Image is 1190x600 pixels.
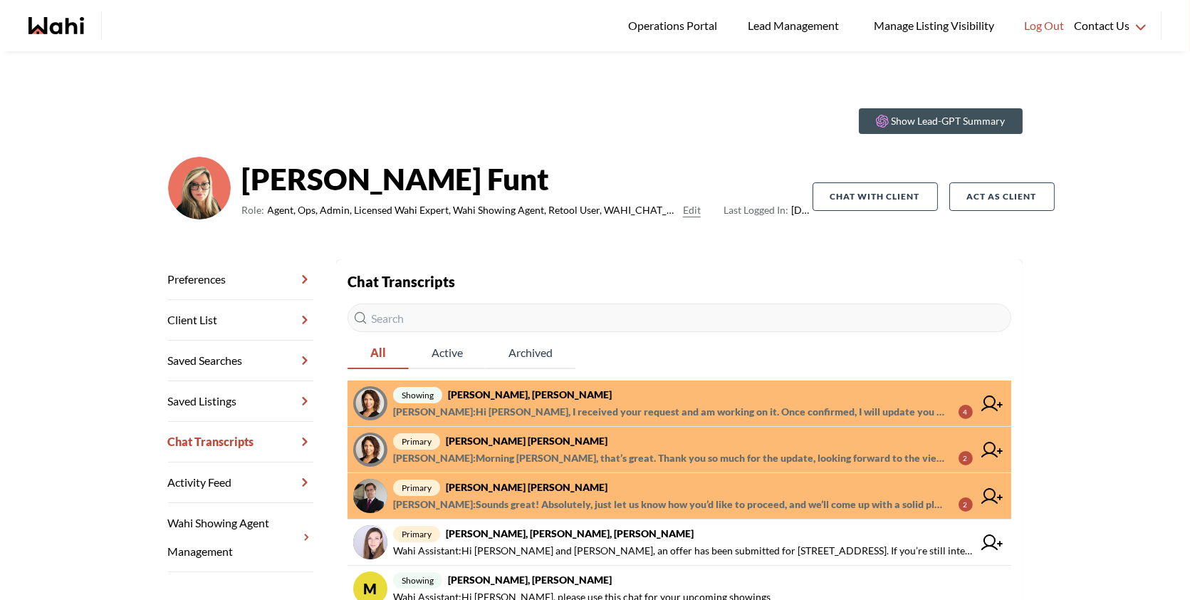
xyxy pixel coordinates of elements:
span: [DATE] [724,202,813,219]
a: primary[PERSON_NAME], [PERSON_NAME], [PERSON_NAME]Wahi Assistant:Hi [PERSON_NAME] and [PERSON_NAM... [348,519,1011,566]
span: All [348,338,409,368]
div: 2 [959,451,973,465]
span: primary [393,480,440,496]
span: primary [393,433,440,450]
span: Agent, Ops, Admin, Licensed Wahi Expert, Wahi Showing Agent, Retool User, WAHI_CHAT_MODERATOR [268,202,677,219]
button: Chat with client [813,182,938,211]
span: Archived [486,338,575,368]
img: chat avatar [353,525,387,559]
span: primary [393,526,440,542]
strong: [PERSON_NAME] [PERSON_NAME] [446,481,607,493]
button: Archived [486,338,575,369]
a: Wahi Showing Agent Management [168,503,313,572]
a: Chat Transcripts [168,422,313,462]
a: Client List [168,300,313,341]
a: Preferences [168,259,313,300]
button: Active [409,338,486,369]
strong: Chat Transcripts [348,273,455,290]
strong: [PERSON_NAME] [PERSON_NAME] [446,435,607,447]
span: [PERSON_NAME] : Hi [PERSON_NAME], I received your request and am working on it. Once confirmed, I... [393,403,947,420]
span: [PERSON_NAME] : Sounds great! Absolutely, just let us know how you’d like to proceed, and we’ll c... [393,496,947,513]
a: primary[PERSON_NAME] [PERSON_NAME][PERSON_NAME]:Sounds great! Absolutely, just let us know how yo... [348,473,1011,519]
strong: [PERSON_NAME], [PERSON_NAME], [PERSON_NAME] [446,527,694,539]
span: showing [393,387,442,403]
div: 4 [959,405,973,419]
div: 2 [959,497,973,512]
span: Lead Management [748,16,844,35]
img: chat avatar [353,386,387,420]
button: Edit [683,202,701,219]
a: primary[PERSON_NAME] [PERSON_NAME][PERSON_NAME]:Morning [PERSON_NAME], that’s great. Thank you so... [348,427,1011,473]
img: chat avatar [353,479,387,513]
button: Show Lead-GPT Summary [859,108,1023,134]
img: ef0591e0ebeb142b.png [168,157,231,219]
span: Wahi Assistant : Hi [PERSON_NAME] and [PERSON_NAME], an offer has been submitted for [STREET_ADDR... [393,542,973,559]
button: Act as Client [949,182,1055,211]
a: showing[PERSON_NAME], [PERSON_NAME][PERSON_NAME]:Hi [PERSON_NAME], I received your request and am... [348,381,1011,427]
span: showing [393,572,442,589]
span: Operations Portal [628,16,722,35]
span: Role: [242,202,265,219]
strong: [PERSON_NAME], [PERSON_NAME] [448,574,612,586]
img: chat avatar [353,433,387,467]
strong: [PERSON_NAME], [PERSON_NAME] [448,388,612,400]
span: Log Out [1024,16,1064,35]
strong: [PERSON_NAME] Funt [242,157,813,200]
p: Show Lead-GPT Summary [892,114,1006,128]
span: [PERSON_NAME] : Morning [PERSON_NAME], that’s great. Thank you so much for the update, looking fo... [393,450,947,467]
a: Wahi homepage [28,17,84,34]
input: Search [348,304,1011,332]
span: Active [409,338,486,368]
a: Activity Feed [168,462,313,503]
button: All [348,338,409,369]
span: Last Logged In: [724,204,788,216]
a: Saved Listings [168,381,313,422]
a: Saved Searches [168,341,313,381]
span: Manage Listing Visibility [870,16,998,35]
